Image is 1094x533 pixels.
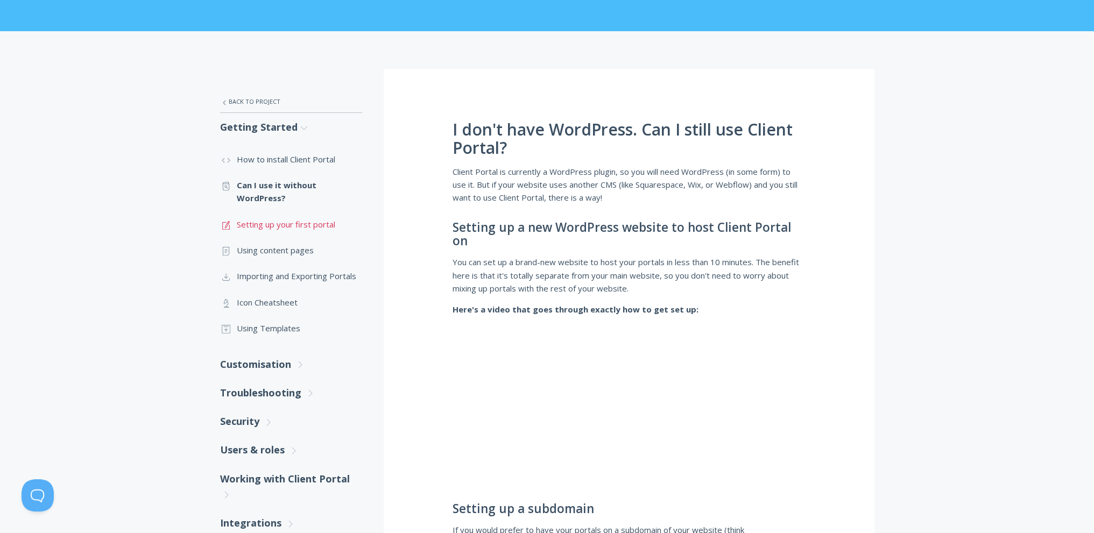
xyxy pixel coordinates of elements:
[220,350,362,379] a: Customisation
[220,90,362,113] a: Back to Project
[453,221,806,248] h3: Setting up a new WordPress website to host Client Portal on
[453,316,754,486] iframe: YouTube video player
[220,211,362,237] a: Setting up your first portal
[22,479,54,511] iframe: Toggle Customer Support
[453,255,806,295] p: You can set up a brand-new website to host your portals in less than 10 minutes. The benefit here...
[220,263,362,289] a: Importing and Exporting Portals
[453,304,698,315] strong: Here's a video that goes through exactly how to get set up:
[220,436,362,464] a: Users & roles
[220,465,362,509] a: Working with Client Portal
[220,237,362,263] a: Using content pages
[453,165,806,204] p: Client Portal is currently a WordPress plugin, so you will need WordPress (in some form) to use i...
[453,120,806,157] h1: I don't have WordPress. Can I still use Client Portal?
[220,146,362,172] a: How to install Client Portal
[220,407,362,436] a: Security
[220,315,362,341] a: Using Templates
[453,502,806,515] h3: Setting up a subdomain
[220,289,362,315] a: Icon Cheatsheet
[220,172,362,211] a: Can I use it without WordPress?
[220,379,362,407] a: Troubleshooting
[220,113,362,141] a: Getting Started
